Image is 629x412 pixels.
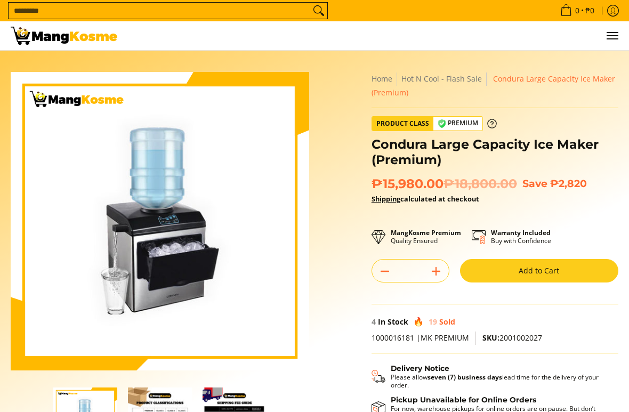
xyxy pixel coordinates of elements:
span: Sold [439,317,455,327]
del: ₱18,800.00 [443,176,517,192]
span: Save [522,177,547,190]
p: Buy with Confidence [491,229,551,245]
a: Shipping [372,194,400,204]
button: Search [310,3,327,19]
span: In Stock [378,317,408,327]
button: Add [423,263,449,280]
strong: Delivery Notice [391,364,449,373]
span: Condura Large Capacity Ice Maker (Premium) [372,74,615,98]
span: Product Class [372,117,433,131]
span: • [557,5,598,17]
nav: Main Menu [128,21,618,50]
strong: MangKosme Premium [391,228,461,237]
strong: calculated at checkout [372,194,479,204]
a: Product Class Premium [372,116,497,131]
nav: Breadcrumbs [372,72,618,100]
ul: Customer Navigation [128,21,618,50]
a: Home [372,74,392,84]
span: 19 [429,317,437,327]
p: Quality Ensured [391,229,461,245]
button: Menu [606,21,618,50]
strong: seven (7) business days [428,373,502,382]
span: Premium [433,117,482,130]
span: 1000016181 |MK PREMIUM [372,333,469,343]
img: https://mangkosme.com/products/condura-large-capacity-ice-maker-premium [11,72,309,370]
a: Hot N Cool - Flash Sale [401,74,482,84]
span: 0 [574,7,581,14]
span: ₱0 [584,7,596,14]
p: Please allow lead time for the delivery of your order. [391,373,608,389]
span: 4 [372,317,376,327]
button: Subtract [372,263,398,280]
h1: Condura Large Capacity Ice Maker (Premium) [372,136,618,168]
strong: Pickup Unavailable for Online Orders [391,395,536,404]
img: premium-badge-icon.webp [438,119,446,128]
button: Shipping & Delivery [372,364,608,389]
span: 2001002027 [482,333,542,343]
strong: Warranty Included [491,228,551,237]
img: GET THIS ASAP: Condura Large Capacity Ice Maker (Premium) l Mang Kosme [11,27,117,45]
span: ₱15,980.00 [372,176,517,192]
span: SKU: [482,333,499,343]
span: ₱2,820 [550,177,587,190]
button: Add to Cart [460,259,618,282]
